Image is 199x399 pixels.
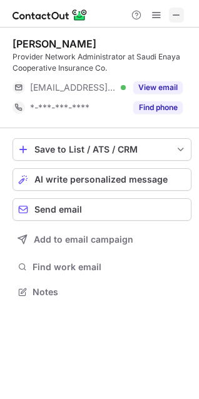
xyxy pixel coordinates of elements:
[13,138,191,161] button: save-profile-one-click
[30,82,116,93] span: [EMAIL_ADDRESS][DOMAIN_NAME]
[13,168,191,191] button: AI write personalized message
[13,38,96,50] div: [PERSON_NAME]
[133,101,183,114] button: Reveal Button
[34,235,133,245] span: Add to email campaign
[133,81,183,94] button: Reveal Button
[13,8,88,23] img: ContactOut v5.3.10
[13,51,191,74] div: Provider Network Administrator at Saudi Enaya Cooperative Insurance Co.
[13,283,191,301] button: Notes
[34,144,170,154] div: Save to List / ATS / CRM
[34,174,168,184] span: AI write personalized message
[33,286,186,298] span: Notes
[34,205,82,215] span: Send email
[13,258,191,276] button: Find work email
[13,198,191,221] button: Send email
[33,261,186,273] span: Find work email
[13,228,191,251] button: Add to email campaign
